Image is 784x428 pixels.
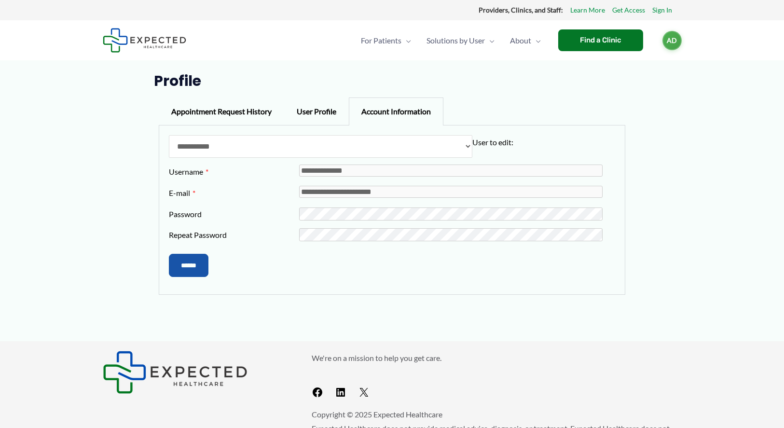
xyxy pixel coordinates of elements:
a: Get Access [612,4,645,16]
div: Appointment Request History [159,97,284,125]
a: Sign In [652,4,672,16]
label: E-mail [169,186,299,200]
span: Solutions by User [426,24,485,57]
div: Account Information [349,97,443,125]
a: Solutions by UserMenu Toggle [419,24,502,57]
span: Copyright © 2025 Expected Healthcare [312,410,442,419]
a: Learn More [570,4,605,16]
span: This field is required [206,167,208,176]
label: Password [169,207,299,221]
span: This field is required [193,188,195,197]
a: AD [662,31,682,50]
label: Username [169,165,299,179]
aside: Footer Widget 2 [312,351,682,402]
a: For PatientsMenu Toggle [353,24,419,57]
span: Menu Toggle [531,24,541,57]
div: User Profile [284,97,349,125]
img: Expected Healthcare Logo - side, dark font, small [103,28,186,53]
aside: Footer Widget 1 [103,351,288,394]
span: About [510,24,531,57]
h1: Profile [154,72,630,90]
label: User to edit: [472,138,513,147]
p: We're on a mission to help you get care. [312,351,682,365]
img: Expected Healthcare Logo - side, dark font, small [103,351,248,394]
span: Menu Toggle [485,24,495,57]
label: Repeat Password [169,228,299,242]
a: Find a Clinic [558,29,643,51]
nav: Primary Site Navigation [353,24,549,57]
span: For Patients [361,24,401,57]
a: AboutMenu Toggle [502,24,549,57]
span: Menu Toggle [401,24,411,57]
strong: Providers, Clinics, and Staff: [479,6,563,14]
